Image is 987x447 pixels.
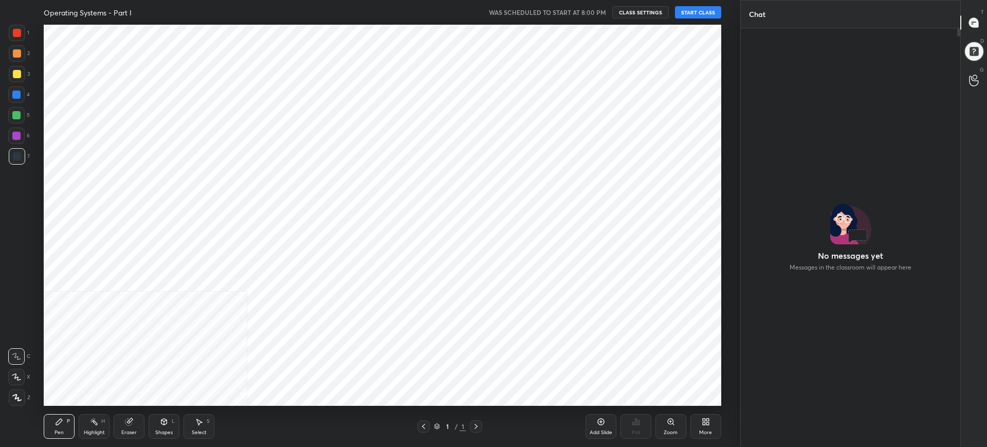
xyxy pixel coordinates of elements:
[192,430,207,435] div: Select
[612,6,669,19] button: CLASS SETTINGS
[9,25,29,41] div: 1
[84,430,105,435] div: Highlight
[54,430,64,435] div: Pen
[454,423,458,430] div: /
[8,369,30,385] div: X
[590,430,612,435] div: Add Slide
[101,419,105,424] div: H
[44,8,132,17] h4: Operating Systems - Part I
[699,430,712,435] div: More
[8,128,30,144] div: 6
[9,389,30,406] div: Z
[664,430,678,435] div: Zoom
[9,66,30,82] div: 3
[442,423,452,430] div: 1
[9,45,30,62] div: 2
[460,422,466,431] div: 1
[207,419,210,424] div: S
[172,419,175,424] div: L
[980,66,984,74] p: G
[489,8,606,17] h5: WAS SCHEDULED TO START AT 8:00 PM
[981,8,984,16] p: T
[9,148,30,165] div: 7
[675,6,721,19] button: START CLASS
[8,107,30,123] div: 5
[155,430,173,435] div: Shapes
[8,348,30,365] div: C
[741,1,774,28] p: Chat
[980,37,984,45] p: D
[8,86,30,103] div: 4
[121,430,137,435] div: Eraser
[67,419,70,424] div: P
